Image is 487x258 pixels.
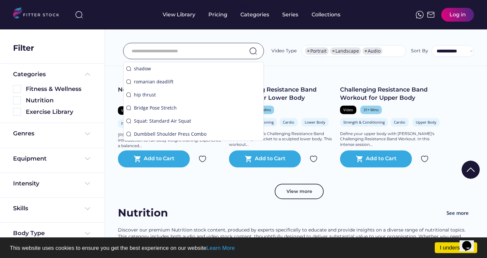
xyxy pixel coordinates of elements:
[134,155,141,163] button: shopping_cart
[411,48,428,54] div: Sort By
[134,131,261,137] div: Dumbbell Shoulder Press Combo
[118,132,222,149] div: [PERSON_NAME] provides a comprehensive introduction to full-body weight training. Experience a ba...
[271,48,297,54] div: Video Type
[343,120,385,125] div: Strength & Conditioning
[134,65,261,72] div: shadow
[163,11,195,18] div: View Library
[229,86,333,102] div: Challenging Resistance Band Workout for Lower Body
[84,155,91,163] img: Frame%20%284%29.svg
[305,120,325,125] div: Lower Body
[310,155,317,163] img: Group%201000002324.svg
[75,11,83,19] img: search-normal%203.svg
[282,11,299,18] div: Series
[394,120,405,125] div: Cardio
[240,3,249,10] div: fvck
[134,105,261,111] div: Bridge Pose Stretch
[312,11,340,18] div: Collections
[134,118,261,124] div: Squat: Standard Air Squat
[126,66,131,71] img: search-normal.svg
[121,121,137,126] div: Full Body
[134,78,261,85] div: romanian deadlift
[121,108,131,113] div: Video
[13,155,47,163] div: Equipment
[26,96,91,105] div: Nutrition
[460,232,480,251] iframe: chat widget
[365,49,367,53] span: ×
[26,108,91,116] div: Exercise Library
[13,70,46,78] div: Categories
[364,107,379,112] div: 31+ Mins
[13,7,65,21] img: LOGO.svg
[363,47,382,55] li: Audio
[84,180,91,187] img: Frame%20%284%29.svg
[13,43,34,54] div: Filter
[229,131,333,147] div: [PERSON_NAME]'s Challenging Resistance Band Workout is your ticket to a sculpted lower body. This...
[118,206,183,220] div: Nutrition
[275,184,324,199] button: View more
[435,242,477,253] a: I understand!
[356,155,364,163] button: shopping_cart
[84,205,91,213] img: Frame%20%284%29.svg
[208,11,227,18] div: Pricing
[126,105,131,111] img: search-normal.svg
[84,130,91,138] img: Frame%20%284%29.svg
[126,118,131,124] img: search-normal.svg
[305,47,329,55] li: Portrait
[340,131,445,147] div: Define your upper body with [PERSON_NAME]'s Challenging Resistance Band Workout. In this intense ...
[245,155,252,163] button: shopping_cart
[255,155,285,163] div: Add to Cart
[343,107,353,112] div: Video
[144,155,174,163] div: Add to Cart
[240,11,269,18] div: Categories
[134,92,261,98] div: hip thrust
[307,49,310,53] span: ×
[330,47,361,55] li: Landscape
[13,129,34,138] div: Genres
[366,155,397,163] div: Add to Cart
[416,11,424,19] img: meteor-icons_whatsapp%20%281%29.svg
[332,49,335,53] span: ×
[118,86,222,94] div: New to Weight Training: Full Body
[283,120,294,125] div: Cardio
[199,155,206,163] img: Group%201000002324.svg
[84,70,91,78] img: Frame%20%285%29.svg
[340,86,445,102] div: Challenging Resistance Band Workout for Upper Body
[13,96,21,104] img: Rectangle%205126.svg
[249,47,257,55] img: search-normal.svg
[441,206,474,220] button: See more
[421,155,429,163] img: Group%201000002324.svg
[126,79,131,84] img: search-normal.svg
[10,245,477,251] p: This website uses cookies to ensure you get the best experience on our website
[416,120,436,125] div: Upper Body
[427,11,435,19] img: Frame%2051.svg
[13,108,21,116] img: Rectangle%205126.svg
[449,11,466,18] div: Log in
[26,85,91,93] div: Fitness & Wellness
[13,229,45,237] div: Body Type
[13,180,39,188] div: Intensity
[462,161,480,179] img: Group%201000002322%20%281%29.svg
[126,131,131,137] img: search-normal.svg
[13,85,21,93] img: Rectangle%205126.svg
[126,92,131,97] img: search-normal.svg
[13,204,29,213] div: Skills
[84,230,91,237] img: Frame%20%284%29.svg
[206,245,235,251] a: Learn More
